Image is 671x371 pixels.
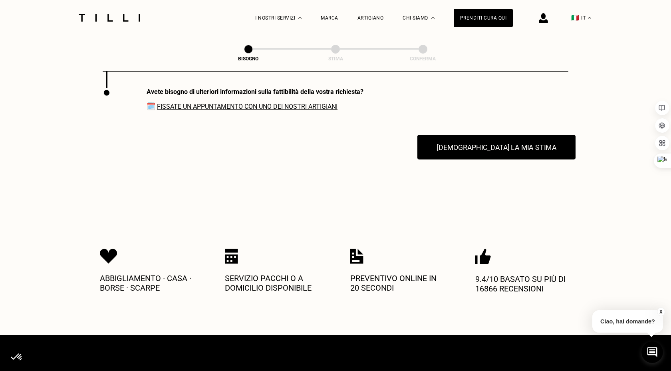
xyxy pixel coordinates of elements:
[431,17,435,19] img: Menu a discesa su
[350,249,363,264] img: Icon
[298,17,302,19] img: Menu a tendina
[357,15,384,21] a: Artigiano
[454,9,513,27] a: Prenditi cura qui
[350,273,446,293] p: Preventivo online in 20 secondi
[539,13,548,23] img: icona di accesso
[475,249,491,265] img: Icon
[100,249,117,264] img: Icon
[592,310,663,333] p: Ciao, hai domande?
[417,135,576,160] button: [DEMOGRAPHIC_DATA] la mia stima
[208,56,288,62] div: Bisogno
[296,56,375,62] div: Stima
[157,103,337,110] a: Fissate un appuntamento con uno dei nostri artigiani
[657,307,665,316] button: X
[225,249,238,264] img: Icon
[100,273,196,293] p: Abbigliamento · Casa · Borse · Scarpe
[571,14,579,22] span: 🇮🇹
[225,273,321,293] p: Servizio pacchi o a domicilio disponibile
[588,17,591,19] img: menu déroulant
[475,274,571,293] p: 9.4/10 basato su più di 16866 recensioni
[147,88,363,96] div: Avete bisogno di ulteriori informazioni sulla fattibilità della vostra richiesta?
[321,15,338,21] a: Marca
[383,56,463,62] div: Conferma
[76,14,143,22] img: Logo del servizio di sartoria Tilli
[147,102,363,110] span: 🗓️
